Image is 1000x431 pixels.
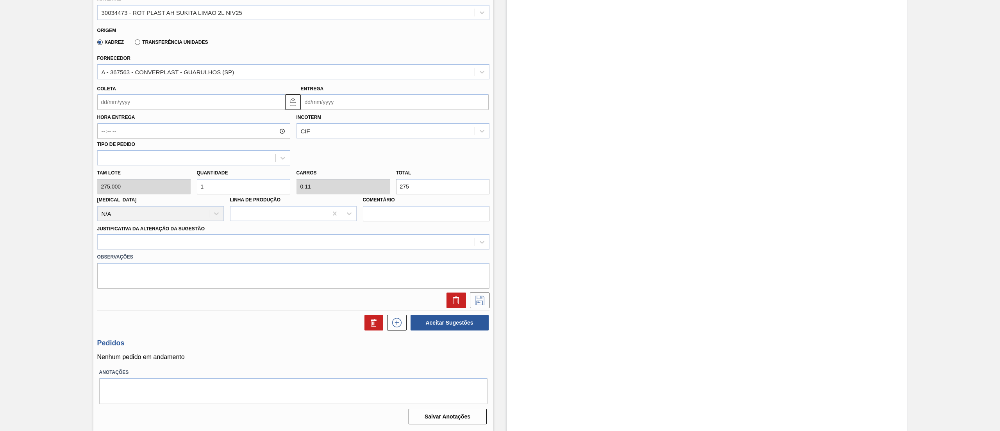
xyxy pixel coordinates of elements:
[97,251,489,263] label: Observações
[97,86,116,92] label: Coleta
[411,315,489,330] button: Aceitar Sugestões
[102,9,242,16] div: 30034473 - ROT PLAST AH SUKITA LIMAO 2L NIV25
[97,142,135,147] label: Tipo de pedido
[97,94,285,110] input: dd/mm/yyyy
[97,339,489,347] h3: Pedidos
[296,170,317,176] label: Carros
[443,293,466,308] div: Excluir Sugestão
[197,170,228,176] label: Quantidade
[230,197,281,203] label: Linha de Produção
[97,167,191,179] label: Tam lote
[383,315,407,330] div: Nova sugestão
[97,40,124,45] label: Xadrez
[97,112,290,123] label: Hora Entrega
[361,315,383,330] div: Excluir Sugestões
[97,56,130,61] label: Fornecedor
[409,409,487,424] button: Salvar Anotações
[97,197,137,203] label: [MEDICAL_DATA]
[288,97,298,107] img: locked
[466,293,489,308] div: Salvar Sugestão
[407,314,489,331] div: Aceitar Sugestões
[97,354,489,361] p: Nenhum pedido em andamento
[296,115,321,120] label: Incoterm
[102,68,234,75] div: A - 367563 - CONVERPLAST - GUARULHOS (SP)
[285,94,301,110] button: locked
[301,94,489,110] input: dd/mm/yyyy
[301,128,310,135] div: CIF
[99,367,487,378] label: Anotações
[396,170,411,176] label: Total
[135,40,208,45] label: Transferência Unidades
[97,226,205,232] label: Justificativa da Alteração da Sugestão
[301,86,324,92] label: Entrega
[363,194,489,206] label: Comentário
[97,28,116,33] label: Origem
